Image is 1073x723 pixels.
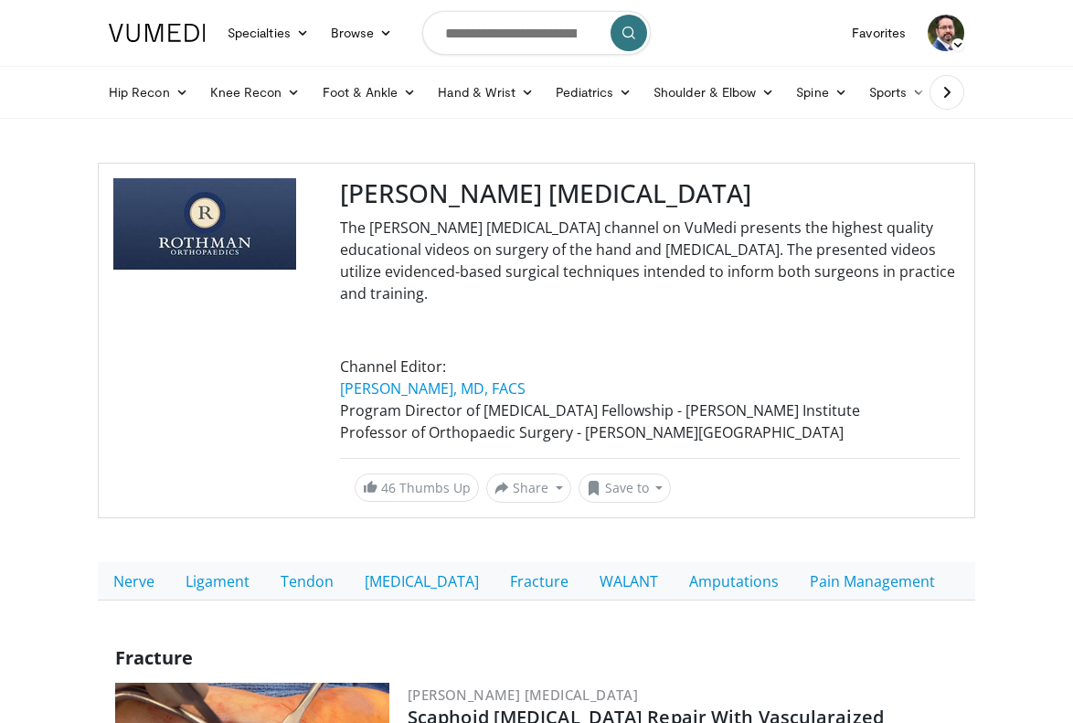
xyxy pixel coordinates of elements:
[170,562,265,601] a: Ligament
[340,178,960,209] h3: [PERSON_NAME] [MEDICAL_DATA]
[320,15,404,51] a: Browse
[113,178,296,270] img: Rothman Hand Surgery
[486,473,571,503] button: Share
[355,473,479,502] a: 46 Thumbs Up
[841,15,917,51] a: Favorites
[199,74,312,111] a: Knee Recon
[858,74,937,111] a: Sports
[427,74,545,111] a: Hand & Wrist
[340,217,960,304] p: The [PERSON_NAME] [MEDICAL_DATA] channel on VuMedi presents the highest quality educational video...
[349,562,494,601] a: [MEDICAL_DATA]
[312,74,428,111] a: Foot & Ankle
[109,24,206,42] img: VuMedi Logo
[381,479,396,496] span: 46
[584,562,674,601] a: WALANT
[98,74,199,111] a: Hip Recon
[265,562,349,601] a: Tendon
[794,562,951,601] a: Pain Management
[408,686,638,704] a: [PERSON_NAME] [MEDICAL_DATA]
[340,378,526,399] a: [PERSON_NAME], MD, FACS
[785,74,857,111] a: Spine
[340,356,960,443] p: Channel Editor: Program Director of [MEDICAL_DATA] Fellowship - [PERSON_NAME] Institute Professor...
[422,11,651,55] input: Search topics, interventions
[643,74,785,111] a: Shoulder & Elbow
[928,15,964,51] img: Avatar
[545,74,643,111] a: Pediatrics
[115,645,193,670] span: Fracture
[98,562,170,601] a: Nerve
[579,473,672,503] button: Save to
[217,15,320,51] a: Specialties
[494,562,584,601] a: Fracture
[674,562,794,601] a: Amputations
